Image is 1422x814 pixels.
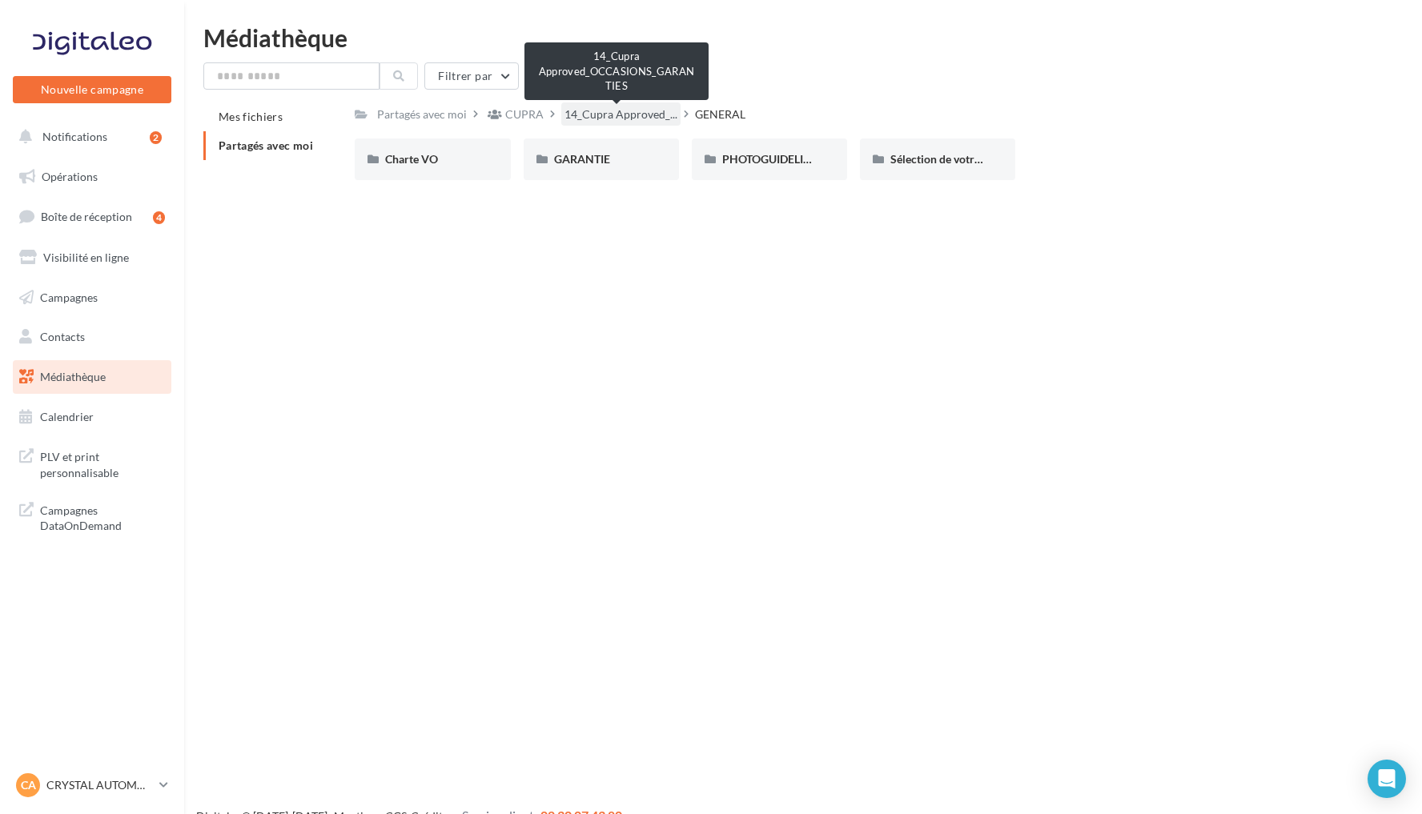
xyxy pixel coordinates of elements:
a: Boîte de réception4 [10,199,175,234]
span: Charte VO [385,152,438,166]
button: Notifications 2 [10,120,168,154]
span: PHOTOGUIDELINE [722,152,818,166]
a: Médiathèque [10,360,175,394]
a: Calendrier [10,400,175,434]
div: 4 [153,211,165,224]
div: 2 [150,131,162,144]
a: CA CRYSTAL AUTOMOBILES [13,770,171,800]
a: Visibilité en ligne [10,241,175,275]
p: CRYSTAL AUTOMOBILES [46,777,153,793]
span: Visibilité en ligne [43,251,129,264]
button: Filtrer par [424,62,519,90]
div: 14_Cupra Approved_OCCASIONS_GARANTIES [524,42,709,100]
button: Nouvelle campagne [13,76,171,103]
a: Opérations [10,160,175,194]
span: Boîte de réception [41,210,132,223]
span: Opérations [42,170,98,183]
span: PLV et print personnalisable [40,446,165,480]
span: GARANTIE [554,152,610,166]
span: Médiathèque [40,370,106,383]
a: PLV et print personnalisable [10,439,175,487]
span: CA [21,777,36,793]
a: Campagnes [10,281,175,315]
div: Médiathèque [203,26,1403,50]
a: Contacts [10,320,175,354]
span: Notifications [42,130,107,143]
div: CUPRA [505,106,544,122]
div: Open Intercom Messenger [1368,760,1406,798]
span: Campagnes [40,290,98,303]
span: Mes fichiers [219,110,283,123]
a: Campagnes DataOnDemand [10,493,175,540]
span: 14_Cupra Approved_... [564,106,677,122]
span: Partagés avec moi [219,138,313,152]
span: Sélection de votre partenaire [890,152,1034,166]
span: Calendrier [40,410,94,423]
span: Campagnes DataOnDemand [40,499,165,534]
div: GENERAL [695,106,745,122]
span: Contacts [40,330,85,343]
div: Partagés avec moi [377,106,467,122]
